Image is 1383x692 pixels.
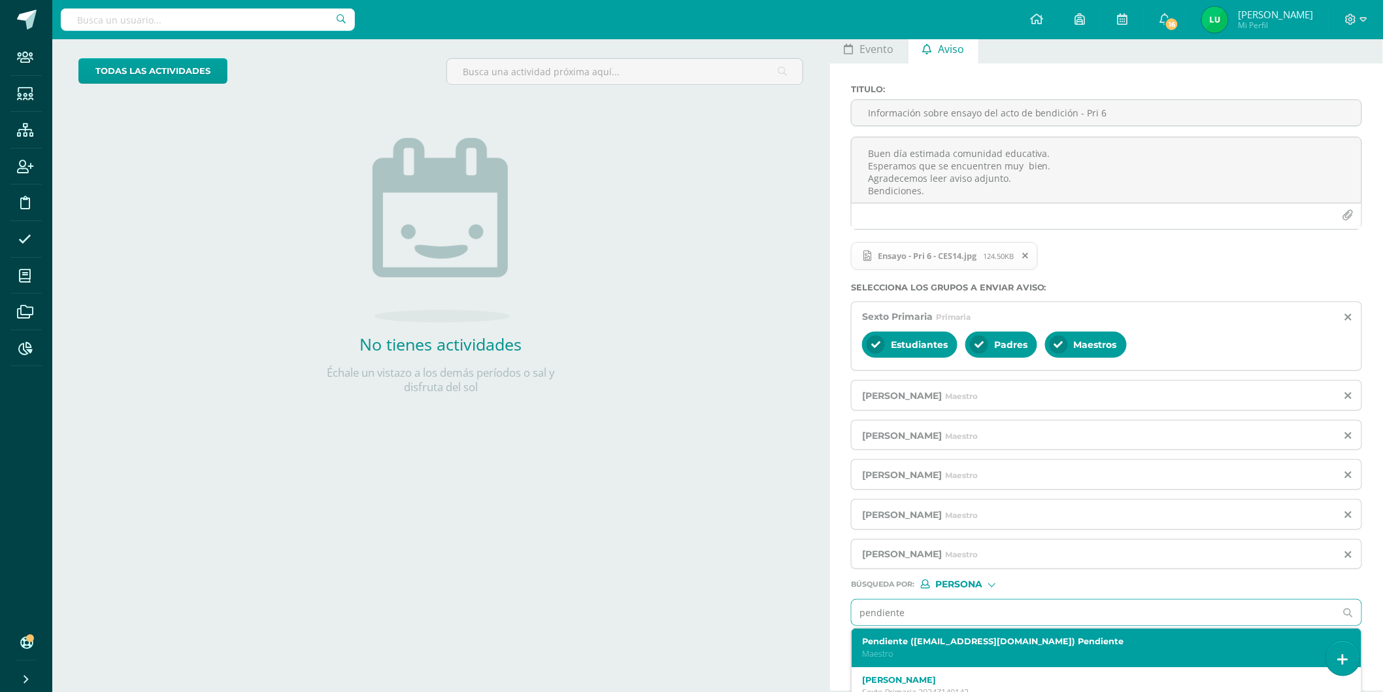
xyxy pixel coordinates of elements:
[939,33,965,65] span: Aviso
[945,510,978,520] span: Maestro
[852,100,1361,126] input: Titulo
[78,58,227,84] a: todas las Actividades
[945,431,978,441] span: Maestro
[935,581,982,588] span: Persona
[852,137,1361,203] textarea: Buen día estimada comunidad educativa. Esperamos que se encuentren muy bien. Agradecemos leer avi...
[872,251,984,261] span: Ensayo - Pri 6 - CES14.jpg
[1238,8,1313,21] span: [PERSON_NAME]
[862,509,942,521] span: [PERSON_NAME]
[851,84,1362,94] label: Titulo :
[862,675,1329,685] label: [PERSON_NAME]
[945,391,978,401] span: Maestro
[851,242,1038,271] span: Ensayo - Pri 6 - CES14.jpg
[447,59,803,84] input: Busca una actividad próxima aquí...
[851,283,1362,292] label: Selecciona los grupos a enviar aviso :
[851,581,914,588] span: Búsqueda por :
[862,430,942,441] span: [PERSON_NAME]
[891,339,948,351] span: Estudiantes
[373,138,510,322] img: no_activities.png
[862,390,942,402] span: [PERSON_NAME]
[945,549,978,559] span: Maestro
[1238,20,1313,31] span: Mi Perfil
[310,366,572,394] p: Échale un vistazo a los demás períodos o sal y disfruta del sol
[852,600,1335,625] input: Ej. Mario Galindo
[921,580,1019,589] div: [object Object]
[1165,17,1179,31] span: 16
[945,470,978,480] span: Maestro
[1202,7,1228,33] img: 54682bb00531784ef96ee9fbfedce966.png
[862,469,942,481] span: [PERSON_NAME]
[862,648,1329,659] p: Maestro
[1015,249,1037,263] span: Remover archivo
[830,32,908,63] a: Evento
[310,333,572,355] h2: No tienes actividades
[984,251,1014,261] span: 124.50KB
[61,9,355,31] input: Busca un usuario...
[908,32,978,63] a: Aviso
[862,548,942,560] span: [PERSON_NAME]
[1074,339,1117,351] span: Maestros
[860,33,894,65] span: Evento
[862,311,933,322] span: Sexto Primaria
[862,636,1329,646] label: Pendiente ([EMAIL_ADDRESS][DOMAIN_NAME]) Pendiente
[936,312,971,322] span: Primaria
[994,339,1027,351] span: Padres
